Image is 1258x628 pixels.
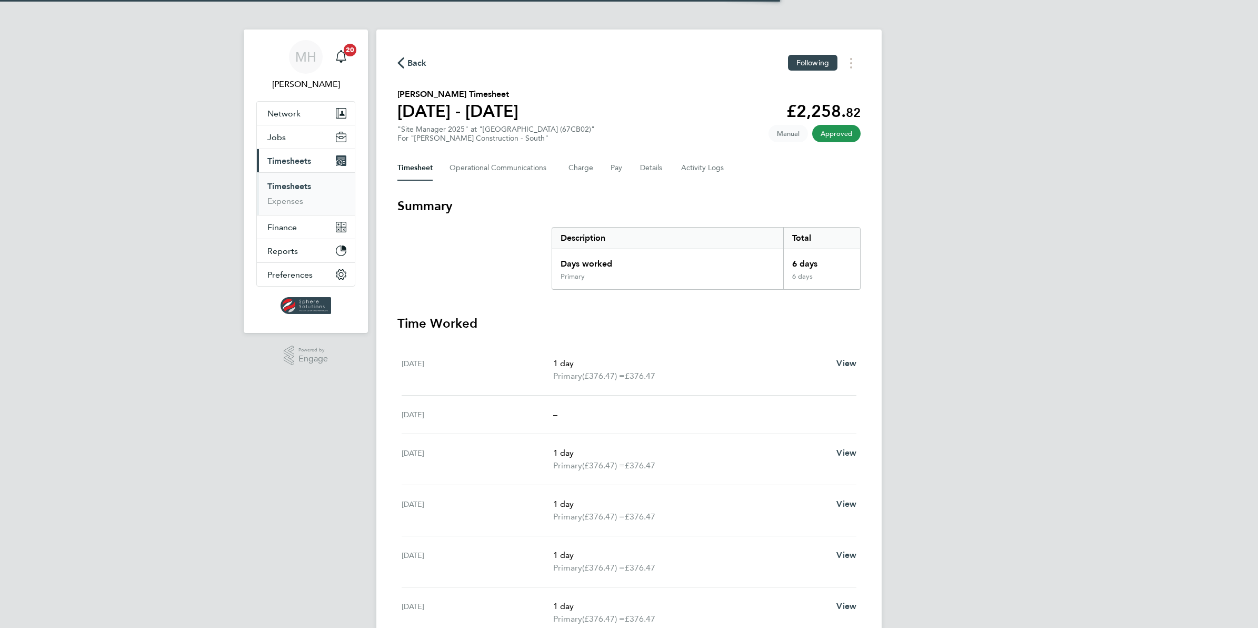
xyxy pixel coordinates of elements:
[625,614,655,624] span: £376.47
[836,550,856,560] span: View
[257,215,355,239] button: Finance
[331,40,352,74] a: 20
[553,549,828,562] p: 1 day
[796,58,829,67] span: Following
[298,355,328,364] span: Engage
[553,409,557,419] span: –
[681,155,725,181] button: Activity Logs
[836,549,856,562] a: View
[257,263,355,286] button: Preferences
[267,222,297,232] span: Finance
[553,370,582,382] span: Primary
[788,55,837,71] button: Following
[450,155,552,181] button: Operational Communications
[786,101,861,121] app-decimal: £2,258.
[568,155,594,181] button: Charge
[397,315,861,332] h3: Time Worked
[640,155,664,181] button: Details
[625,460,655,470] span: £376.47
[344,44,356,56] span: 20
[553,600,828,613] p: 1 day
[625,512,655,522] span: £376.47
[553,357,828,370] p: 1 day
[397,198,861,214] h3: Summary
[553,459,582,472] span: Primary
[407,57,427,70] span: Back
[783,249,860,272] div: 6 days
[846,105,861,120] span: 82
[267,156,311,166] span: Timesheets
[625,371,655,381] span: £376.47
[257,239,355,262] button: Reports
[836,448,856,458] span: View
[257,149,355,172] button: Timesheets
[257,172,355,215] div: Timesheets
[244,30,368,333] nav: Main navigation
[397,88,518,101] h2: [PERSON_NAME] Timesheet
[402,447,553,472] div: [DATE]
[582,371,625,381] span: (£376.47) =
[256,40,355,91] a: MH[PERSON_NAME]
[267,270,313,280] span: Preferences
[836,499,856,509] span: View
[836,358,856,368] span: View
[582,460,625,470] span: (£376.47) =
[256,297,355,314] a: Go to home page
[257,125,355,149] button: Jobs
[267,109,301,119] span: Network
[836,357,856,370] a: View
[402,408,553,421] div: [DATE]
[553,498,828,511] p: 1 day
[257,102,355,125] button: Network
[582,563,625,573] span: (£376.47) =
[611,155,623,181] button: Pay
[267,132,286,142] span: Jobs
[836,498,856,511] a: View
[295,50,316,64] span: MH
[582,512,625,522] span: (£376.47) =
[783,228,860,249] div: Total
[402,549,553,574] div: [DATE]
[625,563,655,573] span: £376.47
[256,78,355,91] span: Mark Habbershaw
[553,613,582,625] span: Primary
[812,125,861,142] span: This timesheet has been approved.
[836,601,856,611] span: View
[397,134,595,143] div: For "[PERSON_NAME] Construction - South"
[267,181,311,191] a: Timesheets
[836,447,856,459] a: View
[552,228,783,249] div: Description
[582,614,625,624] span: (£376.47) =
[553,447,828,459] p: 1 day
[768,125,808,142] span: This timesheet was manually created.
[553,511,582,523] span: Primary
[842,55,861,71] button: Timesheets Menu
[397,101,518,122] h1: [DATE] - [DATE]
[552,249,783,272] div: Days worked
[561,272,585,281] div: Primary
[402,600,553,625] div: [DATE]
[783,272,860,289] div: 6 days
[397,125,595,143] div: "Site Manager 2025" at "[GEOGRAPHIC_DATA] (67CB02)"
[298,346,328,355] span: Powered by
[402,357,553,382] div: [DATE]
[267,196,303,206] a: Expenses
[402,498,553,523] div: [DATE]
[397,155,433,181] button: Timesheet
[284,346,328,366] a: Powered byEngage
[836,600,856,613] a: View
[267,246,298,256] span: Reports
[553,562,582,574] span: Primary
[552,227,861,290] div: Summary
[397,56,427,70] button: Back
[281,297,332,314] img: spheresolutions-logo-retina.png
